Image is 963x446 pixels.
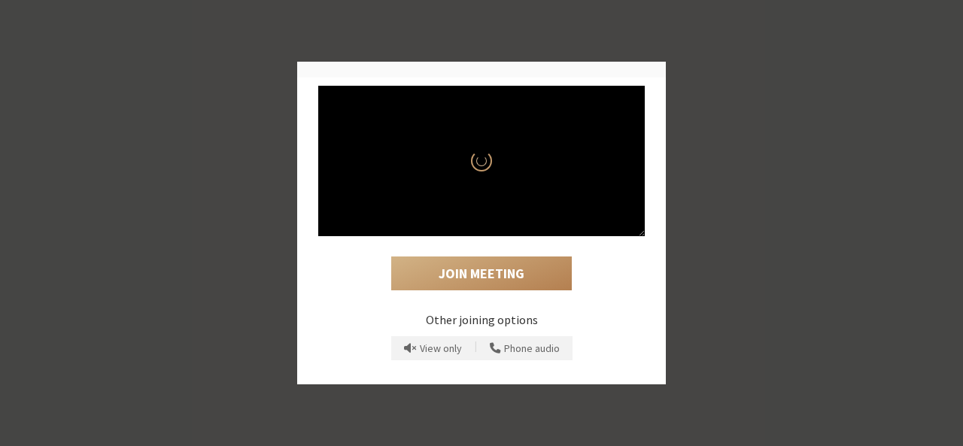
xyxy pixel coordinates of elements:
[485,336,565,360] button: Use your phone for mic and speaker while you view the meeting on this device.
[475,338,477,358] span: |
[391,256,572,291] button: Join Meeting
[318,311,645,329] p: Other joining options
[504,343,560,354] span: Phone audio
[399,336,467,360] button: Prevent echo when there is already an active mic and speaker in the room.
[420,343,462,354] span: View only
